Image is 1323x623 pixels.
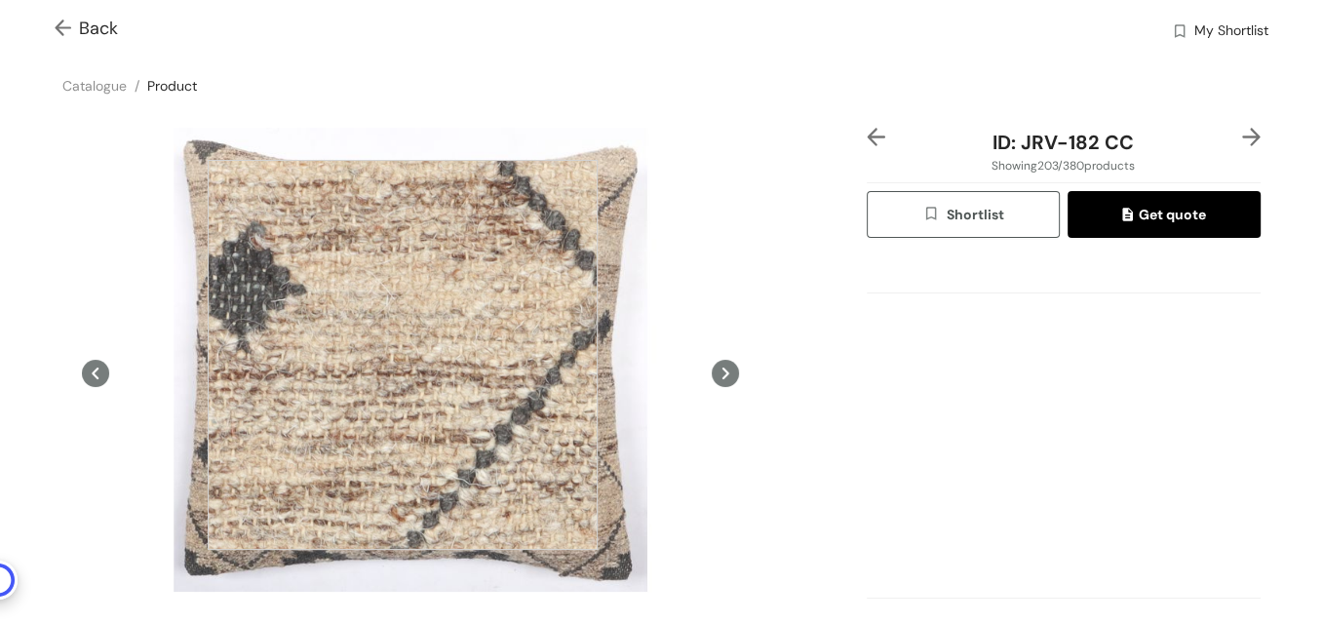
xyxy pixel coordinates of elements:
span: Back [55,16,118,42]
a: Catalogue [62,77,127,95]
img: wishlist [922,205,946,226]
a: Product [147,77,197,95]
img: right [1242,128,1261,146]
span: Showing 203 / 380 products [992,157,1135,175]
button: wishlistShortlist [867,191,1060,238]
img: Go back [55,19,79,40]
span: Get quote [1122,204,1206,225]
span: Shortlist [922,204,1003,226]
img: quote [1122,208,1139,225]
button: quoteGet quote [1068,191,1261,238]
span: / [135,77,139,95]
img: left [867,128,885,146]
span: My Shortlist [1194,20,1268,44]
span: ID: JRV-182 CC [992,130,1134,155]
img: wishlist [1171,22,1188,43]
